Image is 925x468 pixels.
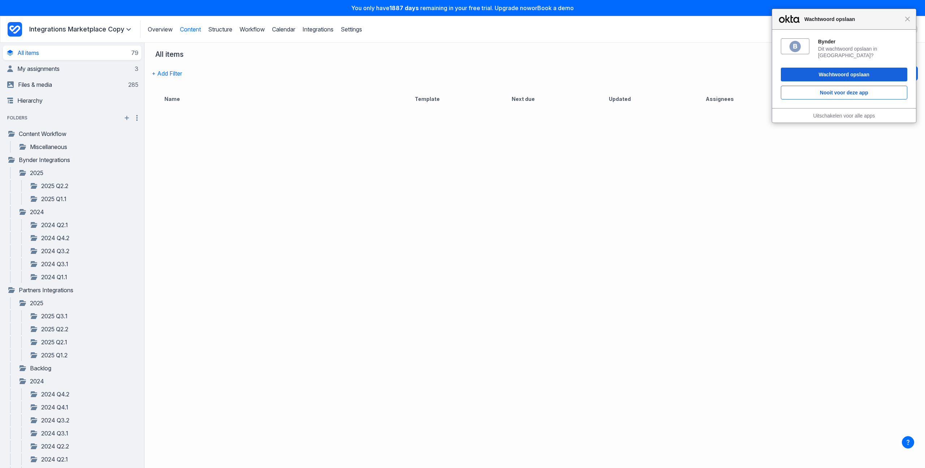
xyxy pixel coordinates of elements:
a: Bynder Integrations [7,156,138,164]
a: Integrations [302,26,334,33]
a: Miscellaneous [18,142,138,151]
button: Assignees [706,95,734,103]
a: 2024 Q2.1 [30,455,138,464]
a: 2024 [18,377,138,386]
summary: Integrations Marketplace Copy [29,25,133,34]
a: 2024 Q2.2 [30,442,138,451]
a: Project Dashboard [8,21,22,38]
a: My assignments3 [7,61,138,76]
div: 79 [130,49,138,56]
img: 6zsTeTHQAAAABJRU5ErkJggg== [789,40,801,53]
div: Bynder [818,38,907,45]
div: Dit wachtwoord opslaan in [GEOGRAPHIC_DATA]? [818,46,907,59]
a: Hierarchy [7,93,138,108]
button: Name [164,95,180,103]
div: All items [155,50,187,59]
a: 2024 Q3.1 [30,429,138,438]
button: Template [415,95,440,103]
a: 2024 Q3.2 [30,416,138,425]
button: More folder actions [133,114,141,122]
a: 2025 Q2.2 [30,182,138,190]
strong: 1887 days [390,4,419,12]
a: Workflow [240,26,265,33]
a: 2025 [18,299,138,307]
button: + Add Filter [152,66,182,81]
div: 285 [127,81,138,88]
a: Calendar [272,26,295,33]
a: Structure [208,26,232,33]
a: Backlog [18,364,138,373]
a: 2024 Q4.2 [30,390,138,399]
a: 2024 Q1.1 [30,273,138,281]
a: 2025 Q3.1 [30,312,138,320]
a: 2025 Q2.2 [30,325,138,333]
a: 2024 Q3.1 [30,260,138,268]
button: Nooit voor deze app [781,86,907,99]
a: 2024 Q3.2 [30,247,138,255]
a: Uitschakelen voor alle apps [813,113,875,119]
a: 2024 Q4.2 [30,234,138,242]
span: My assignments [17,65,60,72]
a: Files & media285 [7,77,138,92]
button: Updated [609,95,631,103]
a: Content Workflow [7,129,138,138]
a: 2024 [18,208,138,216]
span: folders [3,114,32,122]
span: Wachtwoord opslaan [801,15,905,24]
a: 2024 Q2.1 [30,221,138,229]
a: 2025 [18,169,138,177]
button: Next due [512,95,535,103]
a: 2024 Q4.1 [30,403,138,412]
button: Wachtwoord opslaan [781,68,907,81]
a: 2025 Q2.1 [30,338,138,346]
a: Partners Integrations [7,286,138,294]
a: Settings [341,26,362,33]
a: Content [180,26,201,33]
a: 2025 Q1.2 [30,351,138,359]
div: 3 [133,65,138,72]
p: You only have remaining in your free trial. Upgrade now or Book a demo [4,4,921,12]
span: Sluiten [905,16,910,22]
a: All items79 [7,46,138,60]
span: Files & media [18,81,52,88]
a: Overview [148,26,173,33]
a: 2025 Q1.1 [30,195,138,203]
